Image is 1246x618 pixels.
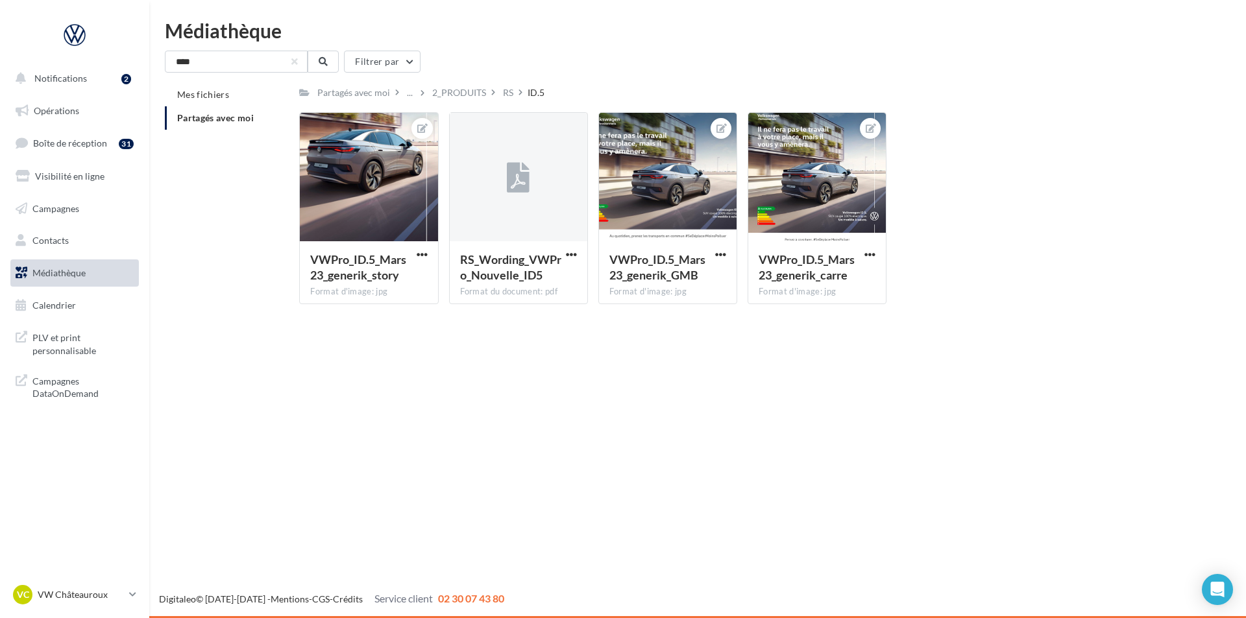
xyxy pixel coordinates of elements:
[32,372,134,400] span: Campagnes DataOnDemand
[503,86,513,99] div: RS
[159,593,504,604] span: © [DATE]-[DATE] - - -
[35,171,104,182] span: Visibilité en ligne
[438,592,504,604] span: 02 30 07 43 80
[32,202,79,213] span: Campagnes
[10,582,139,607] a: VC VW Châteauroux
[119,139,134,149] div: 31
[432,86,486,99] div: 2_PRODUITS
[312,593,330,604] a: CGS
[1202,574,1233,605] div: Open Intercom Messenger
[271,593,309,604] a: Mentions
[759,252,855,282] span: VWPro_ID.5_Mars23_generik_carre
[34,73,87,84] span: Notifications
[177,89,229,100] span: Mes fichiers
[121,74,131,84] div: 2
[33,137,107,149] span: Boîte de réception
[8,65,136,92] button: Notifications 2
[8,163,141,190] a: Visibilité en ligne
[8,367,141,405] a: Campagnes DataOnDemand
[32,300,76,311] span: Calendrier
[317,86,390,99] div: Partagés avec moi
[528,86,544,99] div: ID.5
[32,235,69,246] span: Contacts
[8,195,141,222] a: Campagnes
[159,593,196,604] a: Digitaleo
[374,592,433,604] span: Service client
[333,593,363,604] a: Crédits
[8,292,141,319] a: Calendrier
[344,51,421,73] button: Filtrer par
[165,21,1230,40] div: Médiathèque
[32,267,86,278] span: Médiathèque
[609,286,726,298] div: Format d'image: jpg
[609,252,705,282] span: VWPro_ID.5_Mars23_generik_GMB
[460,286,577,298] div: Format du document: pdf
[460,252,561,282] span: RS_Wording_VWPro_Nouvelle_ID5
[38,588,124,601] p: VW Châteauroux
[8,259,141,287] a: Médiathèque
[8,227,141,254] a: Contacts
[8,324,141,362] a: PLV et print personnalisable
[759,286,875,298] div: Format d'image: jpg
[17,588,29,601] span: VC
[8,97,141,125] a: Opérations
[310,252,406,282] span: VWPro_ID.5_Mars23_generik_story
[8,129,141,157] a: Boîte de réception31
[32,329,134,357] span: PLV et print personnalisable
[310,286,427,298] div: Format d'image: jpg
[177,112,254,123] span: Partagés avec moi
[404,84,415,102] div: ...
[34,105,79,116] span: Opérations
